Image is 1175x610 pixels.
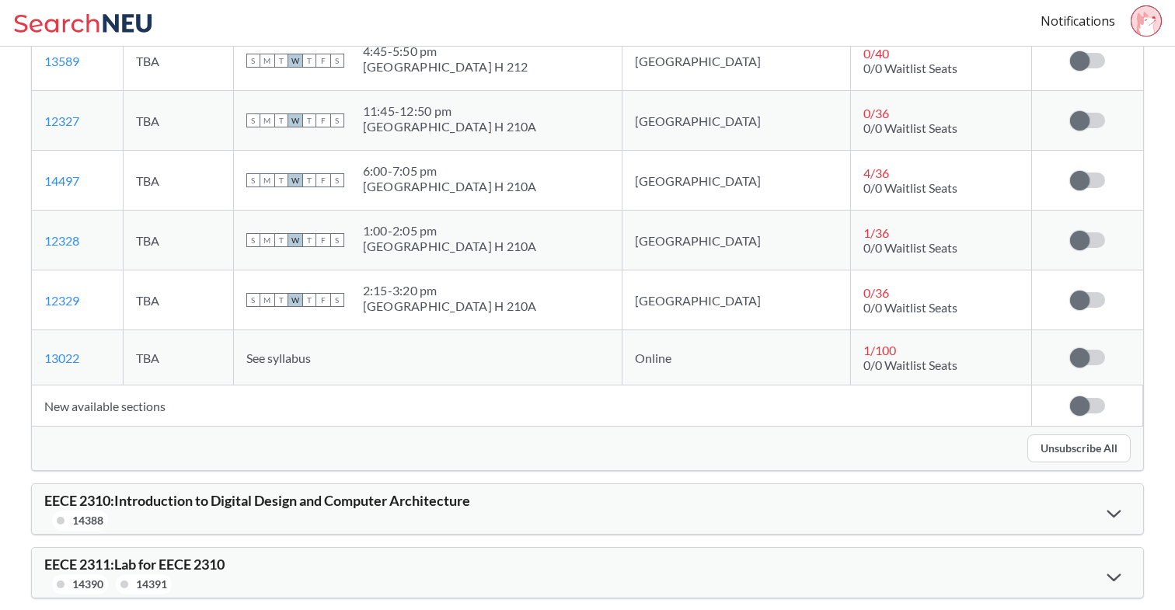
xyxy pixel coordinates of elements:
[260,113,274,127] span: M
[622,151,851,211] td: [GEOGRAPHIC_DATA]
[302,173,316,187] span: T
[246,113,260,127] span: S
[863,166,889,180] span: 4 / 36
[363,44,528,59] div: 4:45 - 5:50 pm
[622,31,851,91] td: [GEOGRAPHIC_DATA]
[863,61,957,75] span: 0/0 Waitlist Seats
[302,54,316,68] span: T
[44,492,470,509] span: EECE 2310 : Introduction to Digital Design and Computer Architecture
[330,113,344,127] span: S
[274,54,288,68] span: T
[274,113,288,127] span: T
[136,576,167,593] div: 14391
[330,293,344,307] span: S
[260,54,274,68] span: M
[622,330,851,385] td: Online
[363,298,537,314] div: [GEOGRAPHIC_DATA] H 210A
[260,173,274,187] span: M
[123,31,233,91] td: TBA
[274,173,288,187] span: T
[363,283,537,298] div: 2:15 - 3:20 pm
[32,427,1143,470] div: Unsubscribe All
[288,233,302,247] span: W
[288,113,302,127] span: W
[622,91,851,151] td: [GEOGRAPHIC_DATA]
[863,357,957,372] span: 0/0 Waitlist Seats
[363,179,537,194] div: [GEOGRAPHIC_DATA] H 210A
[330,233,344,247] span: S
[246,233,260,247] span: S
[274,233,288,247] span: T
[363,103,537,119] div: 11:45 - 12:50 pm
[123,91,233,151] td: TBA
[330,54,344,68] span: S
[246,350,311,365] span: See syllabus
[863,106,889,120] span: 0 / 36
[863,343,896,357] span: 1 / 100
[246,293,260,307] span: S
[44,113,79,128] a: 12327
[44,173,79,188] a: 14497
[363,239,537,254] div: [GEOGRAPHIC_DATA] H 210A
[288,54,302,68] span: W
[44,54,79,68] a: 13589
[316,173,330,187] span: F
[44,350,79,365] a: 13022
[288,293,302,307] span: W
[316,233,330,247] span: F
[316,54,330,68] span: F
[1041,12,1115,30] a: Notifications
[316,293,330,307] span: F
[44,293,79,308] a: 12329
[72,512,103,529] div: 14388
[863,240,957,255] span: 0/0 Waitlist Seats
[863,285,889,300] span: 0 / 36
[260,233,274,247] span: M
[123,330,233,385] td: TBA
[44,556,225,573] span: EECE 2311 : Lab for EECE 2310
[363,223,537,239] div: 1:00 - 2:05 pm
[622,211,851,270] td: [GEOGRAPHIC_DATA]
[363,163,537,179] div: 6:00 - 7:05 pm
[260,293,274,307] span: M
[302,113,316,127] span: T
[622,270,851,330] td: [GEOGRAPHIC_DATA]
[1027,434,1131,462] button: Unsubscribe All
[123,151,233,211] td: TBA
[246,173,260,187] span: S
[72,576,103,593] div: 14390
[44,233,79,248] a: 12328
[863,225,889,240] span: 1 / 36
[123,211,233,270] td: TBA
[363,59,528,75] div: [GEOGRAPHIC_DATA] H 212
[302,233,316,247] span: T
[316,113,330,127] span: F
[246,54,260,68] span: S
[274,293,288,307] span: T
[863,180,957,195] span: 0/0 Waitlist Seats
[863,120,957,135] span: 0/0 Waitlist Seats
[302,293,316,307] span: T
[288,173,302,187] span: W
[330,173,344,187] span: S
[363,119,537,134] div: [GEOGRAPHIC_DATA] H 210A
[32,385,1032,427] td: New available sections
[123,270,233,330] td: TBA
[863,46,889,61] span: 0 / 40
[863,300,957,315] span: 0/0 Waitlist Seats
